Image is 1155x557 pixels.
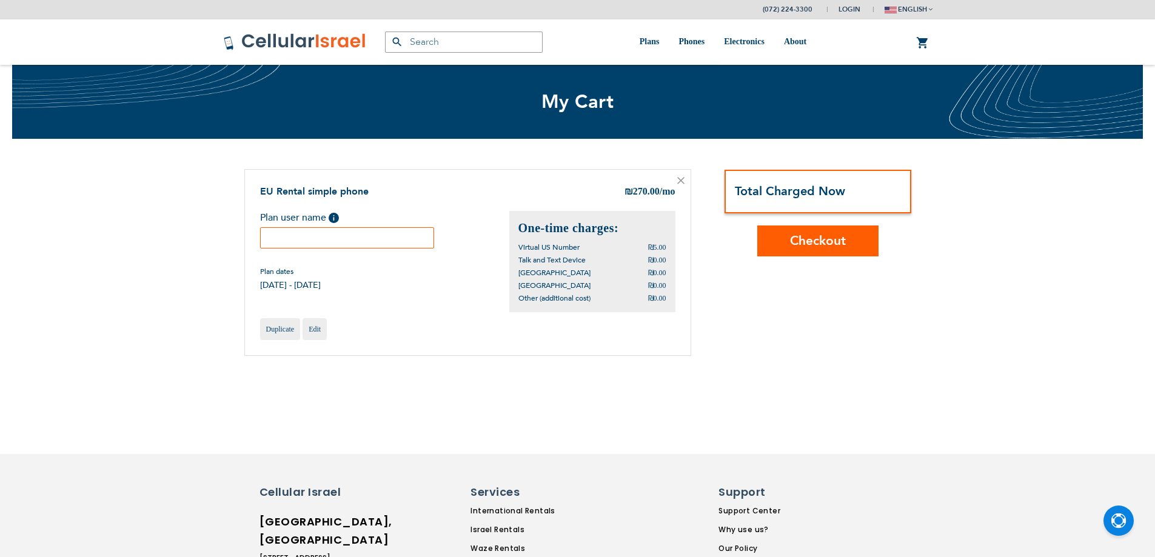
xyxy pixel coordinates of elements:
[885,1,932,18] button: english
[724,37,765,46] span: Electronics
[518,220,666,236] h2: One-time charges:
[541,89,614,115] span: My Cart
[260,211,326,224] span: Plan user name
[329,213,339,223] span: Help
[259,513,366,549] h6: [GEOGRAPHIC_DATA], [GEOGRAPHIC_DATA]
[648,243,666,252] span: ₪5.00
[839,5,860,14] span: Login
[518,268,591,278] span: [GEOGRAPHIC_DATA]
[718,505,794,516] a: Support Center
[757,225,879,256] button: Checkout
[640,19,660,65] a: Plans
[735,183,845,199] strong: Total Charged Now
[648,268,666,277] span: ₪0.00
[223,33,367,51] img: Cellular Israel Logo
[678,19,705,65] a: Phones
[784,37,806,46] span: About
[518,281,591,290] span: [GEOGRAPHIC_DATA]
[470,484,613,500] h6: Services
[260,318,301,340] a: Duplicate
[260,267,321,276] span: Plan dates
[260,185,369,198] a: EU Rental simple phone
[718,543,794,554] a: Our Policy
[624,185,633,199] span: ₪
[763,5,812,14] a: (072) 224-3300
[648,281,666,290] span: ₪0.00
[718,524,794,535] a: Why use us?
[718,484,786,500] h6: Support
[518,255,586,265] span: Talk and Text Device
[470,505,620,516] a: International Rentals
[885,7,897,13] img: english
[518,242,580,252] span: Virtual US Number
[784,19,806,65] a: About
[266,325,295,333] span: Duplicate
[518,293,591,303] span: Other (additional cost)
[309,325,321,333] span: Edit
[260,279,321,291] span: [DATE] - [DATE]
[648,256,666,264] span: ₪0.00
[624,185,675,199] div: 270.00
[303,318,327,340] a: Edit
[660,186,675,196] span: /mo
[470,543,620,554] a: Waze Rentals
[640,37,660,46] span: Plans
[470,524,620,535] a: Israel Rentals
[724,19,765,65] a: Electronics
[678,37,705,46] span: Phones
[648,294,666,302] span: ₪0.00
[790,232,846,250] span: Checkout
[259,484,366,500] h6: Cellular Israel
[385,32,543,53] input: Search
